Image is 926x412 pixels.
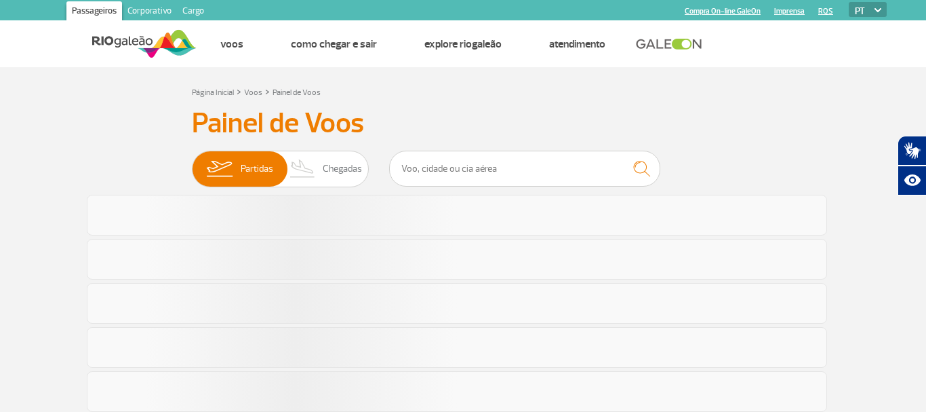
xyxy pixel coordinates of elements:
h3: Painel de Voos [192,107,734,141]
input: Voo, cidade ou cia aérea [389,151,660,187]
a: > [265,83,270,99]
a: Voos [220,37,243,51]
a: Voos [244,88,262,98]
img: slider-embarque [198,151,241,187]
span: Partidas [241,151,273,187]
a: Painel de Voos [273,88,321,98]
span: Chegadas [323,151,362,187]
a: Como chegar e sair [291,37,377,51]
a: Passageiros [66,1,122,23]
button: Abrir tradutor de língua de sinais. [898,136,926,166]
a: Atendimento [549,37,605,51]
a: Explore RIOgaleão [424,37,502,51]
img: slider-desembarque [283,151,323,187]
button: Abrir recursos assistivos. [898,166,926,195]
a: Compra On-line GaleOn [685,7,761,16]
a: Página Inicial [192,88,234,98]
div: Plugin de acessibilidade da Hand Talk. [898,136,926,195]
a: > [237,83,241,99]
a: RQS [818,7,833,16]
a: Imprensa [774,7,805,16]
a: Corporativo [122,1,177,23]
a: Cargo [177,1,209,23]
